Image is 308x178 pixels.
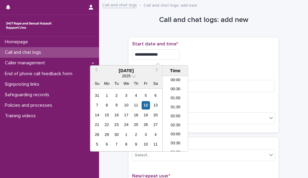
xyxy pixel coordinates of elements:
[163,85,188,94] li: 00:30
[2,81,44,87] p: Signposting links
[132,91,140,100] div: Choose Thursday, September 4th, 2025
[151,111,159,119] div: Choose Saturday, September 20th, 2025
[113,130,121,139] div: Choose Tuesday, September 30th, 2025
[103,91,111,100] div: Choose Monday, September 1st, 2025
[151,79,159,87] div: Sa
[103,79,111,87] div: Mo
[132,101,140,109] div: Choose Thursday, September 11th, 2025
[142,111,150,119] div: Choose Friday, September 19th, 2025
[103,121,111,129] div: Choose Monday, September 22nd, 2025
[163,103,188,112] li: 01:30
[142,101,150,109] div: Choose Friday, September 12th, 2025
[93,130,101,139] div: Choose Sunday, September 28th, 2025
[2,71,77,77] p: End of phone call feedback form
[122,101,130,109] div: Choose Wednesday, September 10th, 2025
[153,66,162,76] button: Next Month
[93,91,101,100] div: Choose Sunday, August 31st, 2025
[93,79,101,87] div: Su
[135,152,150,158] div: Select...
[92,91,160,149] div: month 2025-09
[91,66,101,76] button: Previous Month
[142,140,150,149] div: Choose Friday, October 10th, 2025
[2,39,33,45] p: Homepage
[93,121,101,129] div: Choose Sunday, September 21st, 2025
[2,103,57,108] p: Policies and processes
[128,16,279,24] h1: Call and chat logs: add new
[103,140,111,149] div: Choose Monday, October 6th, 2025
[122,140,130,149] div: Choose Wednesday, October 8th, 2025
[143,2,197,8] p: Call and chat logs: add new
[2,60,50,66] p: Caller management
[102,1,137,8] a: Call and chat logs
[163,139,188,148] li: 03:30
[113,91,121,100] div: Choose Tuesday, September 2nd, 2025
[103,101,111,109] div: Choose Monday, September 8th, 2025
[122,91,130,100] div: Choose Wednesday, September 3rd, 2025
[93,140,101,149] div: Choose Sunday, October 5th, 2025
[93,101,101,109] div: Choose Sunday, September 7th, 2025
[132,79,140,87] div: Th
[122,111,130,119] div: Choose Wednesday, September 17th, 2025
[122,121,130,129] div: Choose Wednesday, September 24th, 2025
[2,92,54,98] p: Safeguarding records
[122,130,130,139] div: Choose Wednesday, October 1st, 2025
[113,101,121,109] div: Choose Tuesday, September 9th, 2025
[163,76,188,85] li: 00:00
[151,130,159,139] div: Choose Saturday, October 4th, 2025
[151,140,159,149] div: Choose Saturday, October 11th, 2025
[103,130,111,139] div: Choose Monday, September 29th, 2025
[163,112,188,121] li: 02:00
[2,113,41,119] p: Training videos
[142,121,150,129] div: Choose Friday, September 26th, 2025
[151,91,159,100] div: Choose Saturday, September 6th, 2025
[113,79,121,87] div: Tu
[113,140,121,149] div: Choose Tuesday, October 7th, 2025
[142,91,150,100] div: Choose Friday, September 5th, 2025
[132,111,140,119] div: Choose Thursday, September 18th, 2025
[163,148,188,157] li: 04:00
[163,130,188,139] li: 03:00
[132,41,178,46] span: Start date and time
[2,50,46,55] p: Call and chat logs
[163,121,188,130] li: 02:30
[142,79,150,87] div: Fr
[113,121,121,129] div: Choose Tuesday, September 23rd, 2025
[5,20,53,32] img: rhQMoQhaT3yELyF149Cw
[113,111,121,119] div: Choose Tuesday, September 16th, 2025
[151,101,159,109] div: Choose Saturday, September 13th, 2025
[93,111,101,119] div: Choose Sunday, September 14th, 2025
[151,121,159,129] div: Choose Saturday, September 27th, 2025
[103,111,111,119] div: Choose Monday, September 15th, 2025
[132,130,140,139] div: Choose Thursday, October 2nd, 2025
[132,140,140,149] div: Choose Thursday, October 9th, 2025
[90,68,162,73] div: [DATE]
[163,94,188,103] li: 01:00
[132,121,140,129] div: Choose Thursday, September 25th, 2025
[164,68,186,73] div: Time
[122,79,130,87] div: We
[122,74,130,78] span: 2025
[142,130,150,139] div: Choose Friday, October 3rd, 2025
